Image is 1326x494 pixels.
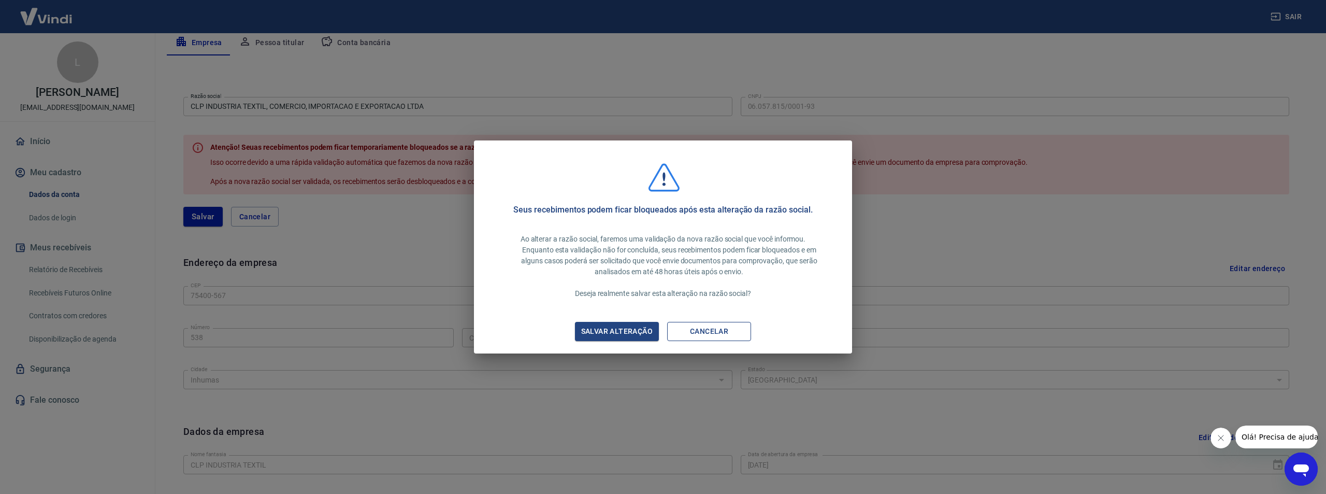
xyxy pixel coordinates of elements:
[575,322,659,341] button: Salvar alteração
[569,325,665,338] div: Salvar alteração
[509,234,817,299] p: Ao alterar a razão social, faremos uma validação da nova razão social que você informou. Enquanto...
[1235,426,1318,448] iframe: Mensagem da empresa
[6,7,87,16] span: Olá! Precisa de ajuda?
[667,322,751,341] button: Cancelar
[513,205,812,215] h5: Seus recebimentos podem ficar bloqueados após esta alteração da razão social.
[1210,428,1231,448] iframe: Fechar mensagem
[1285,453,1318,486] iframe: Botão para abrir a janela de mensagens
